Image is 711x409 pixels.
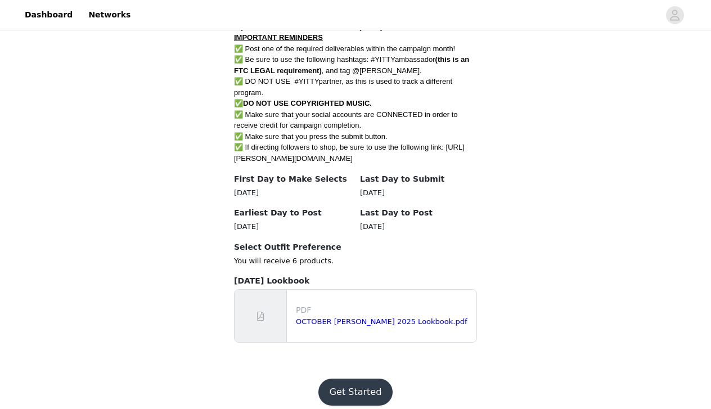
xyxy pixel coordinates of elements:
[234,221,351,232] div: [DATE]
[234,55,469,75] span: ✅ Be sure to use the following hashtags: #YITTYambassador , and tag @[PERSON_NAME].
[234,132,388,141] span: ✅ Make sure that you press the submit button.
[82,2,137,28] a: Networks
[234,241,477,253] h4: Select Outfit Preference
[343,23,383,31] span: every body
[234,173,351,185] h4: First Day to Make Selects
[669,6,680,24] div: avatar
[296,317,467,326] a: OCTOBER [PERSON_NAME] 2025 Lookbook.pdf
[234,77,452,97] span: ✅ DO NOT USE #YITTYpartner, as this is used to track a different program.
[234,110,457,130] span: ✅ Make sure that your social accounts are CONNECTED in order to receive credit for campaign compl...
[234,275,477,287] h4: [DATE] Lookbook
[243,99,372,107] span: DO NOT USE COPYRIGHTED MUSIC.
[360,173,477,185] h4: Last Day to Submit
[360,187,477,199] div: [DATE]
[383,23,385,31] span: .
[18,2,79,28] a: Dashboard
[234,44,455,53] span: ✅ Post one of the required deliverables within the campaign month!
[234,11,457,31] span: designing styles for XS to 6X that flatter
[296,304,472,316] p: PDF
[234,99,372,107] span: ✅
[234,55,469,75] span: (this is an FTC LEGAL requirement)
[234,143,465,163] span: ✅ If directing followers to shop, be sure to use the following link: [URL][PERSON_NAME][DOMAIN_NAME]
[234,187,351,199] div: [DATE]
[360,221,477,232] div: [DATE]
[234,207,351,219] h4: Earliest Day to Post
[360,207,477,219] h4: Last Day to Post
[234,33,323,42] span: IMPORTANT REMINDERS
[318,379,393,406] button: Get Started
[234,255,477,267] p: You will receive 6 products.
